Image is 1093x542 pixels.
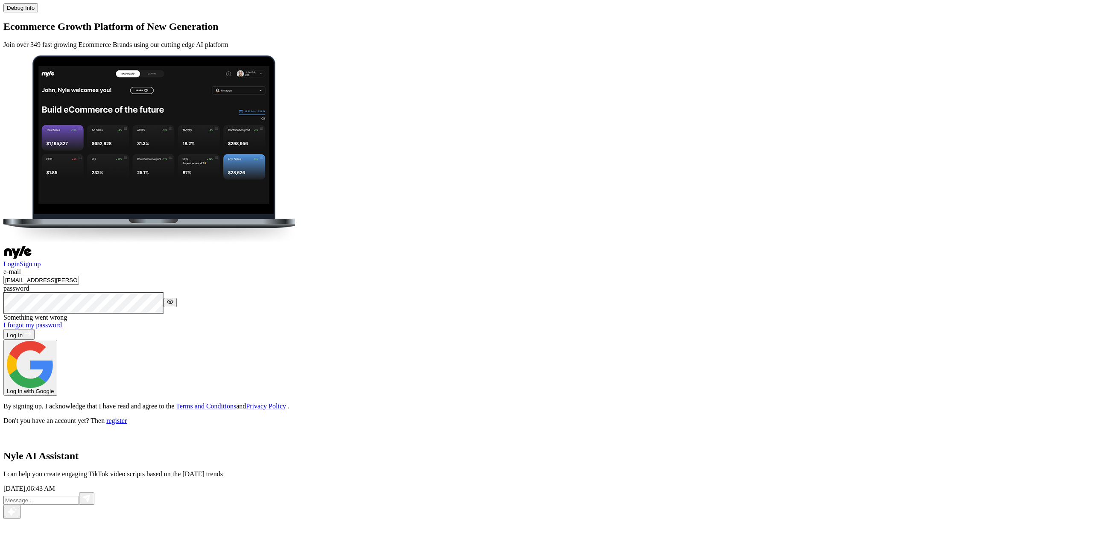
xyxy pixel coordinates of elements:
p: I can help you create engaging TikTok video scripts based on the [DATE] trends [3,470,1090,478]
span: [DATE], 06:43 AM [3,485,55,492]
label: password [3,285,29,292]
a: Login [3,260,20,268]
a: Terms and Conditions [176,402,236,410]
img: Auth Banner [3,55,295,244]
span: Debug Info [7,5,35,11]
a: I forgot my password [3,321,62,329]
label: e-mail [3,268,21,275]
div: Something went wrong [3,314,1090,321]
button: Log in with Google [3,340,57,396]
span: and [236,402,246,410]
p: By signing up, I acknowledge that I have read and agree to the . [3,402,1090,410]
p: Join over 349 fast growing Ecommerce Brands using our cutting edge AI platform [3,41,1090,49]
a: Sign up [20,260,41,268]
input: Message... [3,496,79,505]
h2: Nyle AI Assistant [3,450,1090,462]
h2: Ecommerce Growth Platform of New Generation [3,21,1090,32]
button: Debug Info [3,3,38,12]
button: Log In [3,329,35,340]
span: Log in with Google [7,388,54,394]
a: register [106,417,127,424]
p: Don't you have an account yet? Then [3,417,1090,425]
a: Privacy Policy [246,402,286,410]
